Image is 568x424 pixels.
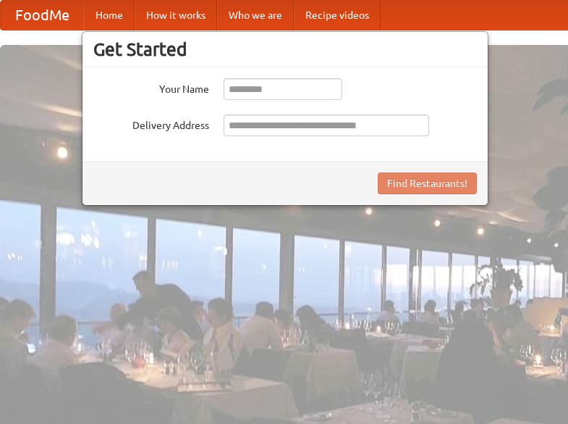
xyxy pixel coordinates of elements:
[84,1,135,30] a: Home
[93,78,209,96] label: Your Name
[217,1,294,30] a: Who we are
[93,38,477,60] h3: Get Started
[1,1,84,30] a: FoodMe
[135,1,217,30] a: How it works
[378,172,477,194] button: Find Restaurants!
[294,1,381,30] a: Recipe videos
[93,115,209,133] label: Delivery Address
